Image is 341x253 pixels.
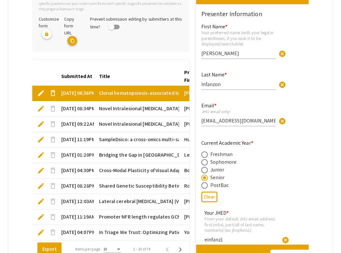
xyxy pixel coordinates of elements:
[99,167,334,174] span: Cross-Modal Plasticity of Visual Adaptation in the Higher Order Visual [MEDICAL_DATA] of Deaf Adu...
[99,213,262,221] span: Promoter NFR length regulates GCN4 association kinetics at UAS target
[37,198,45,205] span: edit
[56,148,94,163] mat-cell: [DATE] 01:20PM EDT
[42,29,52,39] mat-icon: lock
[205,216,279,233] div: From your default JHU email address: first initial, part/all of last name, number(s) (ex: jhopkins1)
[37,120,45,128] span: edit
[56,209,94,225] mat-cell: [DATE] 11:19AM EDT
[56,86,94,101] mat-cell: [DATE] 06:36PM EDT
[56,101,94,117] mat-cell: [DATE] 08:34PM EDT
[282,236,289,244] span: cancel
[179,194,216,209] mat-cell: [PERSON_NAME]
[201,102,216,109] mat-label: Email
[37,213,45,221] span: edit
[201,30,276,47] div: Your preferred name (with your legal in parentheses, if you wish it to be displayed/searchable)
[179,225,216,240] mat-cell: Yoonseo
[99,151,255,159] span: Bridging the Gap in [GEOGRAPHIC_DATA] [MEDICAL_DATA] Healthcare
[56,163,94,179] mat-cell: [DATE] 04:30PM EDT
[276,47,289,60] button: Clear
[37,105,45,112] span: edit
[49,89,57,97] span: delete
[184,69,217,84] div: Presenter 1 First Name
[276,114,289,127] button: Clear
[179,117,216,132] mat-cell: [PERSON_NAME]
[75,247,101,252] div: Items per page:
[205,209,229,216] mat-label: Your JHED
[210,181,229,189] div: PostBac
[99,105,275,112] span: Novel Intralesional [MEDICAL_DATA] Device for Targeted Treatment of Keloids
[179,148,216,163] mat-cell: Leia-Rece
[104,247,122,252] mat-select: Items per page:
[133,247,150,252] div: 1 – 10 of 74
[56,194,94,209] mat-cell: [DATE] 12:03AM EDT
[278,81,286,89] span: cancel
[179,179,216,194] mat-cell: Rongrong
[90,16,182,30] span: Prevent submission editing by submitters at this time?
[201,9,304,19] div: Presenter Information
[37,182,45,190] span: edit
[278,50,286,58] span: cancel
[201,50,276,57] input: Type Here
[179,209,216,225] mat-cell: [PERSON_NAME]
[37,136,45,143] span: edit
[201,71,227,78] mat-label: Last Name
[179,101,216,117] mat-cell: [PERSON_NAME]
[99,120,275,128] span: Novel Intralesional [MEDICAL_DATA] Device for Targeted Treatment of Keloids
[210,158,237,166] div: Sophomore
[210,151,233,158] div: Freshman
[64,16,74,36] span: Copy form URL
[210,166,225,174] div: Junior
[179,163,216,179] mat-cell: Bomin
[276,78,289,91] button: Clear
[201,23,227,30] mat-label: First Name
[179,86,216,101] mat-cell: [PERSON_NAME]
[205,236,279,243] input: Type Here
[179,132,216,148] mat-cell: Hua
[56,179,94,194] mat-cell: [DATE] 08:28PM EDT
[201,117,276,124] input: Type Here
[99,73,110,80] div: Title
[37,229,45,236] span: edit
[56,132,94,148] mat-cell: [DATE] 11:19PM EDT
[49,229,57,236] span: delete
[49,120,57,128] span: delete
[278,117,286,125] span: cancel
[104,247,107,252] span: 10
[49,182,57,190] span: delete
[279,233,292,246] button: Clear
[49,198,57,205] span: delete
[99,73,116,80] div: Title
[37,89,45,97] span: edit
[49,213,57,221] span: delete
[99,182,275,190] span: Shared Genetic Susceptibility Between [MEDICAL_DATA] and [MEDICAL_DATA]
[5,224,27,248] iframe: Chat
[99,198,306,205] span: Lateral cerebral [MEDICAL_DATA] (VM) in complicated monochorionic (MC) twin pregnancies
[49,151,57,159] span: delete
[39,16,59,29] span: Customize form
[49,136,57,143] span: delete
[67,36,77,46] mat-icon: copy URL
[99,229,294,236] span: In Triage We Trust: Optimizing Patient Assessments and Uncovering the 7th Vital Sign
[201,192,217,202] button: Clear
[184,69,211,84] div: Presenter 1 First Name
[49,105,57,112] span: delete
[99,136,270,143] span: SampleDsico: a cross-omics multi-sample single cell sample embedding tool
[201,140,253,146] mat-label: Current Academic Year
[61,73,92,80] div: Submitted At
[49,167,57,174] span: delete
[61,73,98,80] div: Submitted At
[210,174,225,181] div: Senior
[37,167,45,174] span: edit
[56,117,94,132] mat-cell: [DATE] 09:22AM EDT
[56,225,94,240] mat-cell: [DATE] 04:07PM EDT
[201,81,276,88] input: Type Here
[201,109,276,114] div: JHU email only!
[37,151,45,159] span: edit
